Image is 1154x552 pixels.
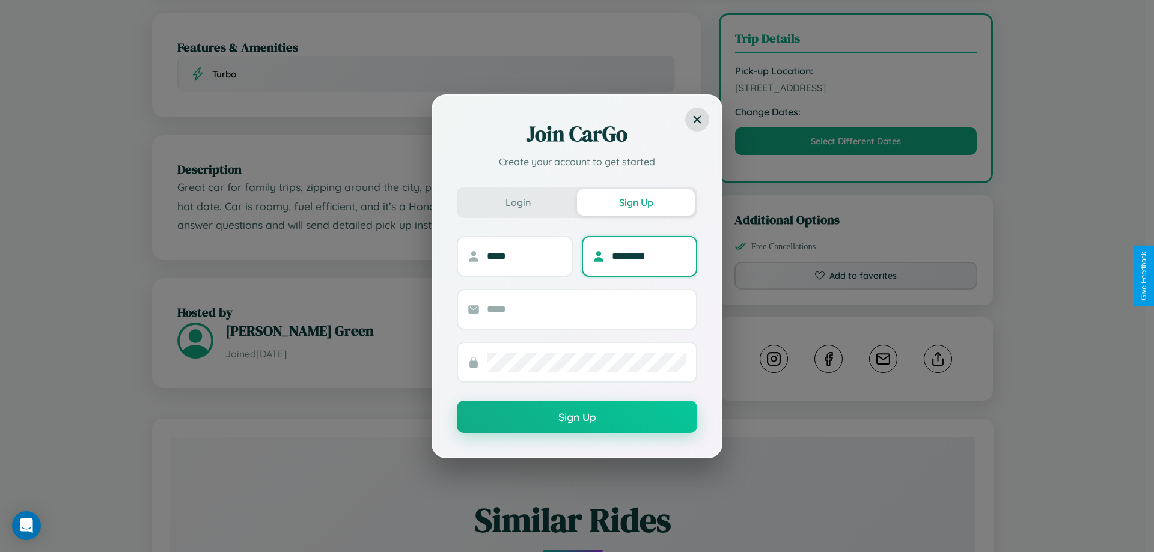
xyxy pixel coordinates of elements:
[457,154,697,169] p: Create your account to get started
[457,120,697,148] h2: Join CarGo
[1140,252,1148,300] div: Give Feedback
[457,401,697,433] button: Sign Up
[459,189,577,216] button: Login
[12,511,41,540] div: Open Intercom Messenger
[577,189,695,216] button: Sign Up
